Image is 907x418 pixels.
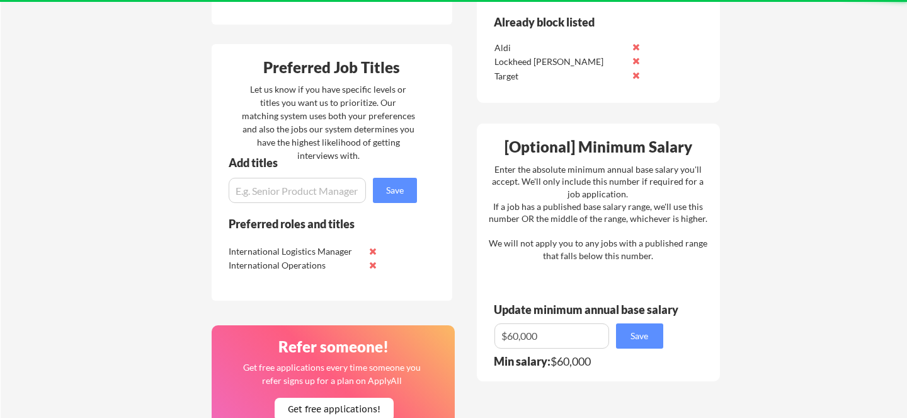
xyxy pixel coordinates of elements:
div: Target [494,70,627,83]
input: E.g. $100,000 [494,323,609,349]
div: Already block listed [494,16,665,28]
strong: Min salary: [494,354,550,368]
button: Save [616,323,663,349]
div: Enter the absolute minimum annual base salary you'll accept. We'll only include this number if re... [489,163,707,262]
input: E.g. Senior Product Manager [229,178,366,203]
div: $60,000 [494,356,671,367]
div: Update minimum annual base salary [494,304,683,315]
div: [Optional] Minimum Salary [481,139,716,154]
div: Preferred roles and titles [229,218,400,229]
div: Refer someone! [217,339,451,354]
div: International Logistics Manager [229,245,362,258]
div: Let us know if you have specific levels or titles you want us to prioritize. Our matching system ... [242,83,415,162]
div: Add titles [229,157,406,168]
div: Preferred Job Titles [215,60,449,75]
div: International Operations Manager [229,259,362,284]
button: Save [373,178,417,203]
div: Lockheed [PERSON_NAME] [494,55,627,68]
div: Aldi [494,42,627,54]
div: Get free applications every time someone you refer signs up for a plan on ApplyAll [242,361,422,387]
